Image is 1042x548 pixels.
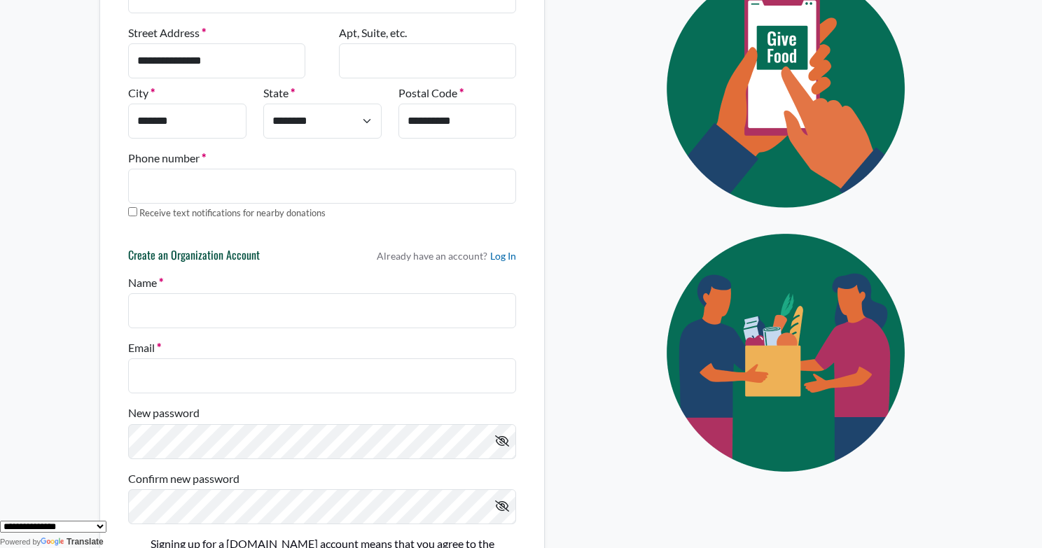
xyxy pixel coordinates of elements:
img: Google Translate [41,538,67,547]
label: Email [128,339,161,356]
label: Name [128,274,163,291]
label: State [263,85,295,101]
label: Postal Code [398,85,464,101]
label: Receive text notifications for nearby donations [139,206,326,220]
label: City [128,85,155,101]
label: Phone number [128,150,206,167]
label: New password [128,405,200,421]
label: Apt, Suite, etc. [339,24,407,41]
img: Eye Icon [634,220,943,484]
p: Already have an account? [377,248,516,263]
a: Log In [490,248,516,263]
h6: Create an Organization Account [128,248,260,268]
label: Confirm new password [128,470,239,487]
a: Translate [41,537,104,547]
label: Street Address [128,24,206,41]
